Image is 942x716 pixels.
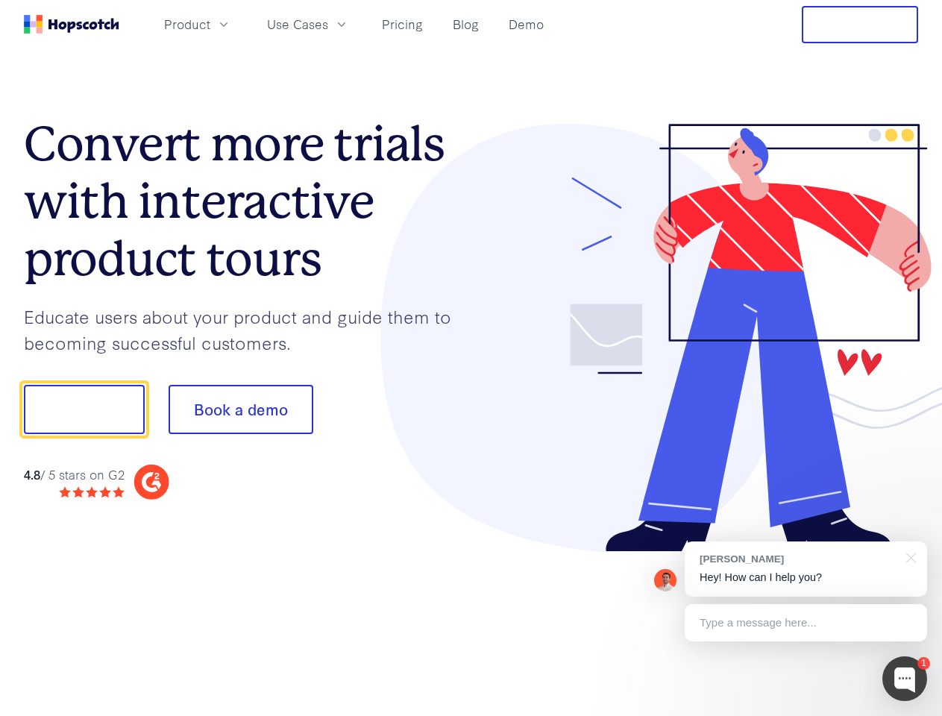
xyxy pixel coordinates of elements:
p: Hey! How can I help you? [700,570,912,585]
button: Book a demo [169,385,313,434]
strong: 4.8 [24,465,40,483]
span: Use Cases [267,15,328,34]
button: Free Trial [802,6,918,43]
p: Educate users about your product and guide them to becoming successful customers. [24,304,471,355]
h1: Convert more trials with interactive product tours [24,116,471,287]
button: Use Cases [258,12,358,37]
img: Mark Spera [654,569,676,591]
button: Show me! [24,385,145,434]
a: Demo [503,12,550,37]
div: Type a message here... [685,604,927,641]
div: [PERSON_NAME] [700,552,897,566]
span: Product [164,15,210,34]
div: / 5 stars on G2 [24,465,125,484]
a: Pricing [376,12,429,37]
a: Blog [447,12,485,37]
a: Home [24,15,119,34]
div: 1 [917,657,930,670]
button: Product [155,12,240,37]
